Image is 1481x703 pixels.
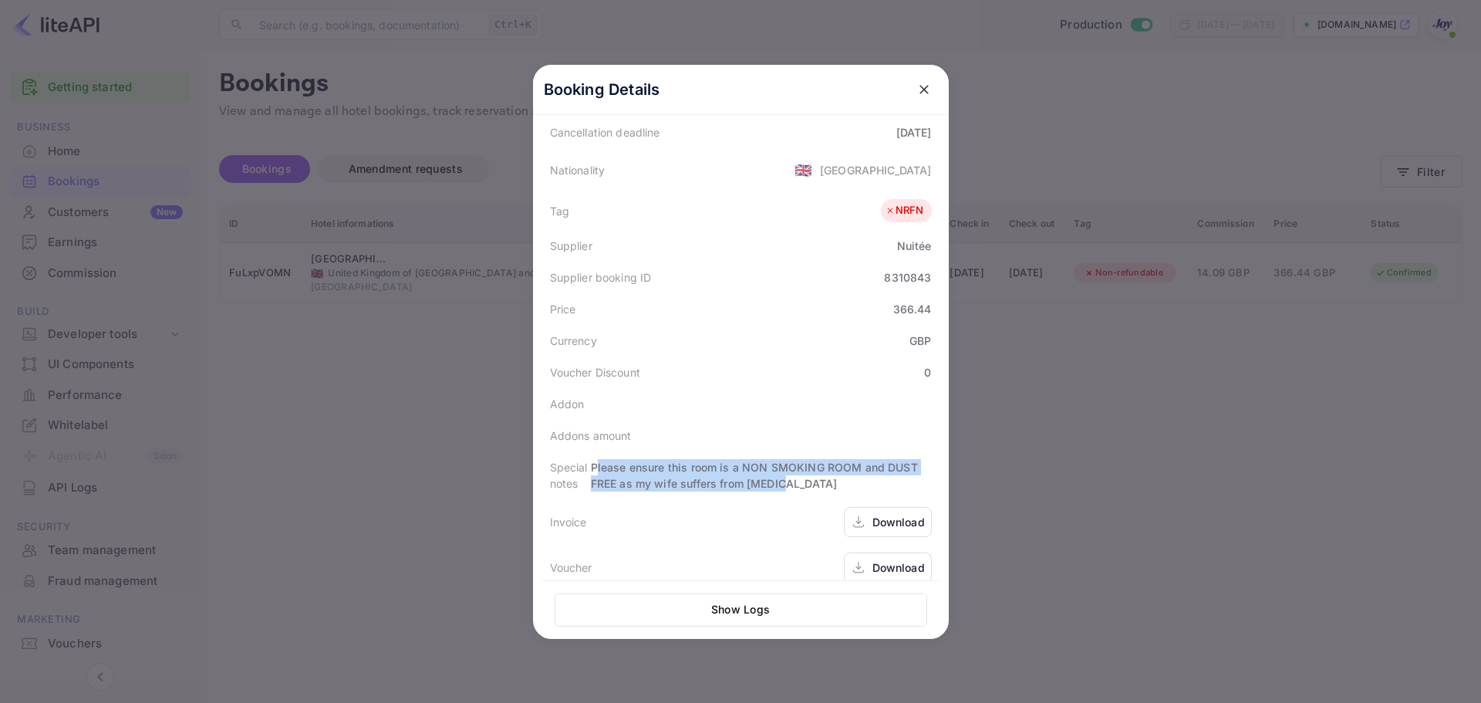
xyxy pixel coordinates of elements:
p: Booking Details [544,78,660,101]
div: Addon [550,396,585,412]
button: Show Logs [555,593,927,627]
div: 0 [924,364,931,380]
div: 366.44 [893,301,932,317]
button: close [910,76,938,103]
div: [DATE] [896,124,932,140]
div: Nationality [550,162,606,178]
div: Cancellation deadline [550,124,660,140]
span: United States [794,156,812,184]
div: Tag [550,203,569,219]
div: 8310843 [884,269,931,286]
div: [GEOGRAPHIC_DATA] [820,162,932,178]
div: Special notes [550,459,591,492]
div: NRFN [885,203,924,218]
div: GBP [909,333,931,349]
div: Download [872,559,925,576]
div: Supplier [550,238,592,254]
div: Voucher Discount [550,364,640,380]
div: Price [550,301,576,317]
div: Nuitée [897,238,932,254]
div: Supplier booking ID [550,269,652,286]
div: Please ensure this room is a NON SMOKING ROOM and DUST FREE as my wife suffers from [MEDICAL_DATA] [591,459,932,492]
div: Invoice [550,514,587,530]
div: Download [872,514,925,530]
div: Addons amount [550,428,632,444]
div: Voucher [550,559,592,576]
div: Currency [550,333,597,349]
